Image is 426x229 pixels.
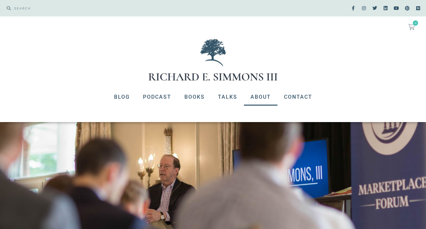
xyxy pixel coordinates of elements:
a: 0 [400,20,423,34]
a: Blog [107,89,136,106]
a: Books [178,89,211,106]
a: About [244,89,277,106]
a: Talks [211,89,244,106]
span: 0 [413,20,418,26]
a: Podcast [136,89,178,106]
a: Contact [277,89,319,106]
input: SEARCH [11,3,210,13]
